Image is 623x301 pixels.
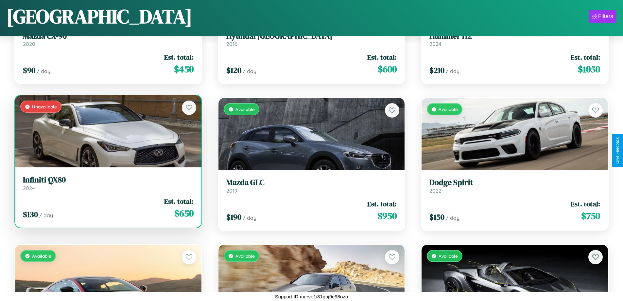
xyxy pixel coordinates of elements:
span: Est. total: [367,52,397,62]
div: Give Feedback [615,137,620,164]
span: Unavailable [32,104,57,109]
span: / day [39,212,53,218]
span: Available [439,106,458,112]
a: Dodge Spirit2022 [429,178,600,194]
a: Mazda GLC2019 [226,178,397,194]
span: Est. total: [571,199,600,209]
h3: Infiniti QX80 [23,175,194,185]
span: $ 450 [174,63,194,76]
span: / day [446,68,459,74]
span: / day [243,68,256,74]
a: Hyundai [GEOGRAPHIC_DATA]2016 [226,31,397,47]
span: $ 190 [226,212,241,222]
span: Available [235,253,255,259]
span: Est. total: [164,52,194,62]
span: Est. total: [367,199,397,209]
span: $ 130 [23,209,38,220]
span: 2016 [226,41,237,47]
span: Est. total: [571,52,600,62]
h1: [GEOGRAPHIC_DATA] [7,3,192,30]
button: Filters [589,10,616,23]
span: Available [32,253,51,259]
span: Est. total: [164,197,194,206]
h3: Hyundai [GEOGRAPHIC_DATA] [226,31,397,41]
a: Mazda CX-902020 [23,31,194,47]
span: $ 150 [429,212,444,222]
span: $ 120 [226,65,241,76]
span: 2022 [429,187,441,194]
span: Available [439,253,458,259]
span: $ 600 [378,63,397,76]
span: $ 210 [429,65,444,76]
h3: Mazda GLC [226,178,397,187]
div: Filters [598,13,613,20]
span: / day [243,215,256,221]
a: Hummer H22024 [429,31,600,47]
span: / day [446,215,459,221]
span: $ 1050 [578,63,600,76]
span: $ 90 [23,65,35,76]
span: 2024 [23,185,35,191]
span: / day [37,68,50,74]
a: Infiniti QX802024 [23,175,194,191]
span: $ 950 [377,209,397,222]
span: Available [235,106,255,112]
span: 2019 [226,187,237,194]
p: Support ID: merve1i31gpj9e98ozo [275,292,348,301]
span: $ 750 [581,209,600,222]
span: $ 650 [174,207,194,220]
span: 2020 [23,41,35,47]
h3: Dodge Spirit [429,178,600,187]
span: 2024 [429,41,441,47]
